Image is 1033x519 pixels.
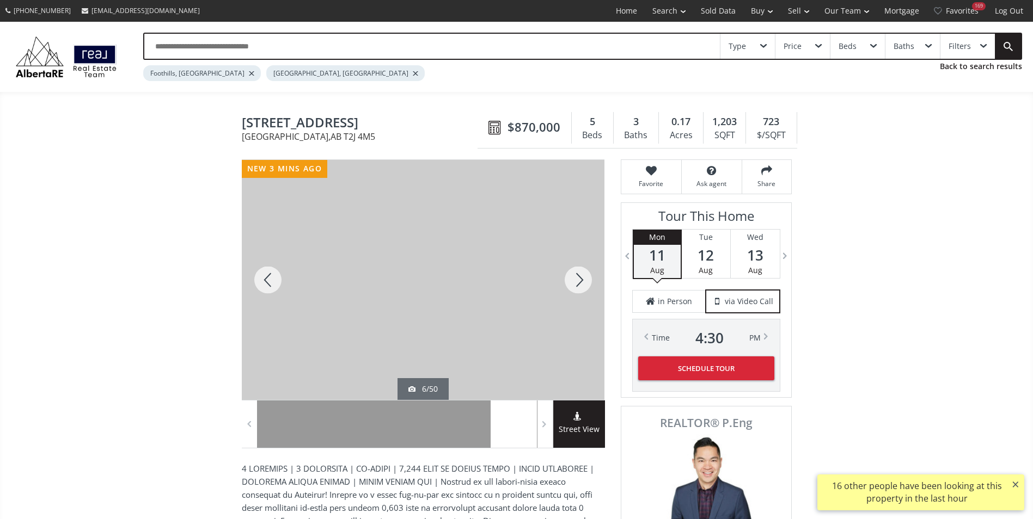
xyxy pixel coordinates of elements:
[784,42,802,50] div: Price
[729,42,746,50] div: Type
[652,330,761,345] div: Time PM
[682,248,730,263] span: 12
[619,115,653,129] div: 3
[11,34,121,80] img: Logo
[664,115,698,129] div: 0.17
[687,179,736,188] span: Ask agent
[91,6,200,15] span: [EMAIL_ADDRESS][DOMAIN_NAME]
[266,65,425,81] div: [GEOGRAPHIC_DATA], [GEOGRAPHIC_DATA]
[619,127,653,144] div: Baths
[634,248,681,263] span: 11
[712,115,737,129] span: 1,203
[1007,474,1024,494] button: ×
[748,179,786,188] span: Share
[682,230,730,245] div: Tue
[638,356,774,380] button: Schedule Tour
[972,2,986,10] div: 169
[577,115,608,129] div: 5
[650,265,664,275] span: Aug
[577,127,608,144] div: Beds
[695,330,724,345] span: 4 : 30
[76,1,205,21] a: [EMAIL_ADDRESS][DOMAIN_NAME]
[242,132,483,141] span: [GEOGRAPHIC_DATA] , AB T2J 4M5
[633,417,779,429] span: REALTOR® P.Eng
[242,160,328,178] div: new 3 mins ago
[242,115,483,132] span: 108 Parkglen Place SE
[508,119,560,135] span: $870,000
[823,480,1011,505] div: 16 other people have been looking at this property in the last hour
[949,42,971,50] div: Filters
[632,208,780,229] h3: Tour This Home
[748,265,762,275] span: Aug
[143,65,261,81] div: Foothills, [GEOGRAPHIC_DATA]
[894,42,914,50] div: Baths
[751,115,791,129] div: 723
[664,127,698,144] div: Acres
[242,160,604,400] div: 108 Parkglen Place SE Calgary, AB T2J 4M5 - Photo 6 of 50
[627,179,676,188] span: Favorite
[699,265,713,275] span: Aug
[725,296,773,307] span: via Video Call
[751,127,791,144] div: $/SQFT
[709,127,740,144] div: SQFT
[940,61,1022,72] a: Back to search results
[14,6,71,15] span: [PHONE_NUMBER]
[731,230,780,245] div: Wed
[408,384,438,394] div: 6/50
[658,296,692,307] span: in Person
[731,248,780,263] span: 13
[839,42,857,50] div: Beds
[553,423,605,436] span: Street View
[634,230,681,245] div: Mon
